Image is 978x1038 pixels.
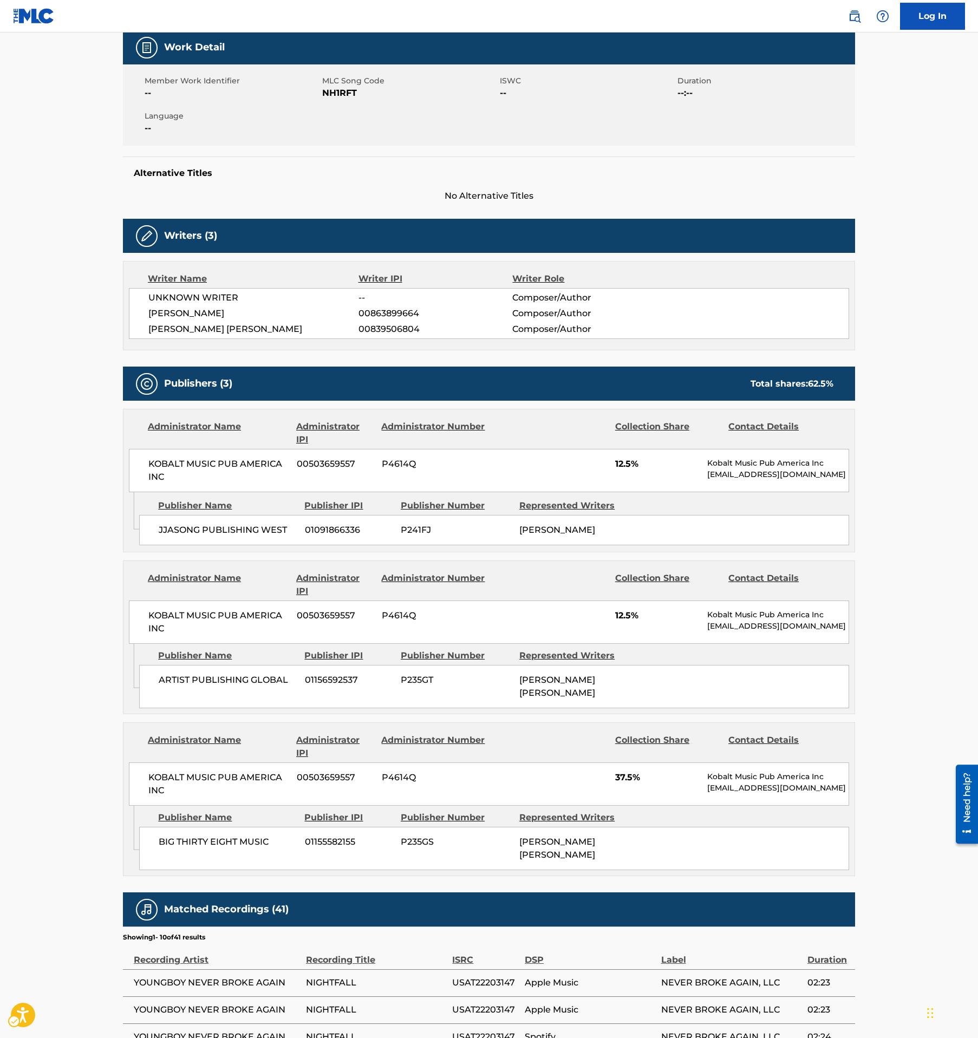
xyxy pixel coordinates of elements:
div: Administrator Number [381,572,486,598]
span: 02:23 [807,976,850,989]
p: Kobalt Music Pub America Inc [707,609,849,621]
p: Kobalt Music Pub America Inc [707,458,849,469]
span: 01091866336 [305,524,393,537]
div: Publisher IPI [304,811,393,824]
div: Publisher Name [158,499,296,512]
span: -- [145,87,320,100]
div: Publisher Number [401,649,511,662]
div: Administrator IPI [296,734,373,760]
span: USAT22203147 [452,1003,519,1016]
div: Represented Writers [519,499,630,512]
span: JJASONG PUBLISHING WEST [159,524,297,537]
span: 12.5% [615,458,699,471]
div: Represented Writers [519,649,630,662]
span: P4614Q [382,771,487,784]
span: --:-- [677,87,852,100]
div: Publisher Number [401,499,511,512]
span: 00503659557 [297,609,374,622]
span: BIG THIRTY EIGHT MUSIC [159,835,297,848]
h5: Alternative Titles [134,168,844,179]
span: NIGHTFALL [306,976,447,989]
span: UNKNOWN WRITER [148,291,358,304]
span: 01155582155 [305,835,393,848]
span: NH1RFT [322,87,497,100]
div: Administrator IPI [296,420,373,446]
span: Composer/Author [512,307,653,320]
span: YOUNGBOY NEVER BROKE AGAIN [134,976,301,989]
a: Log In [900,3,965,30]
div: Collection Share [615,420,720,446]
span: -- [358,291,512,304]
img: MLC Logo [13,8,55,24]
span: [PERSON_NAME] [519,525,595,535]
span: 01156592537 [305,674,393,687]
span: KOBALT MUSIC PUB AMERICA INC [148,458,289,484]
div: Writer Role [512,272,653,285]
span: NIGHTFALL [306,1003,447,1016]
p: [EMAIL_ADDRESS][DOMAIN_NAME] [707,782,849,794]
span: P241FJ [401,524,511,537]
img: Writers [140,230,153,243]
span: P235GT [401,674,511,687]
div: Label [661,942,802,967]
div: Chat Widget [924,986,978,1038]
span: Composer/Author [512,323,653,336]
div: Administrator Name [148,420,288,446]
h5: Writers (3) [164,230,217,242]
h5: Work Detail [164,41,225,54]
div: Contact Details [728,572,833,598]
div: Administrator Name [148,734,288,760]
span: [PERSON_NAME] [PERSON_NAME] [519,837,595,860]
img: Work Detail [140,41,153,54]
div: Contact Details [728,734,833,760]
span: MLC Song Code [322,75,497,87]
span: Composer/Author [512,291,653,304]
span: [PERSON_NAME] [PERSON_NAME] [148,323,358,336]
iframe: Hubspot Iframe [924,986,978,1038]
span: P4614Q [382,609,487,622]
span: -- [145,122,320,135]
span: P235GS [401,835,511,848]
span: Language [145,110,320,122]
div: Administrator Number [381,734,486,760]
span: -- [500,87,675,100]
h5: Matched Recordings (41) [164,903,289,916]
div: Contact Details [728,420,833,446]
div: Recording Artist [134,942,301,967]
div: Total shares: [751,377,833,390]
div: DSP [525,942,655,967]
span: Duration [677,75,852,87]
span: 00863899664 [358,307,512,320]
div: Publisher Name [158,811,296,824]
div: Collection Share [615,734,720,760]
span: Apple Music [525,976,655,989]
iframe: Iframe | Resource Center [948,760,978,847]
div: Publisher Number [401,811,511,824]
span: Apple Music [525,1003,655,1016]
span: 02:23 [807,1003,850,1016]
div: Writer IPI [358,272,513,285]
span: P4614Q [382,458,487,471]
span: ISWC [500,75,675,87]
span: 00503659557 [297,771,374,784]
div: Collection Share [615,572,720,598]
div: Administrator Name [148,572,288,598]
div: Duration [807,942,850,967]
p: Kobalt Music Pub America Inc [707,771,849,782]
span: 62.5 % [808,378,833,389]
div: Administrator IPI [296,572,373,598]
p: Showing 1 - 10 of 41 results [123,932,205,942]
span: 12.5% [615,609,699,622]
span: KOBALT MUSIC PUB AMERICA INC [148,609,289,635]
span: NEVER BROKE AGAIN, LLC [661,1003,802,1016]
img: search [848,10,861,23]
span: 37.5% [615,771,699,784]
span: [PERSON_NAME] [148,307,358,320]
div: Writer Name [148,272,358,285]
span: KOBALT MUSIC PUB AMERICA INC [148,771,289,797]
img: Matched Recordings [140,903,153,916]
div: Administrator Number [381,420,486,446]
h5: Publishers (3) [164,377,232,390]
